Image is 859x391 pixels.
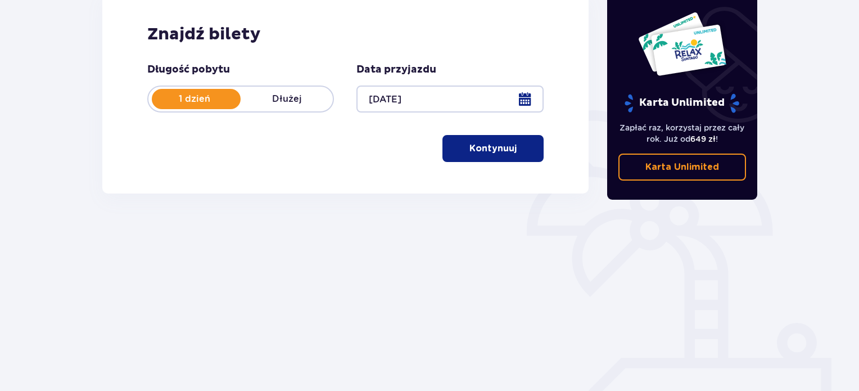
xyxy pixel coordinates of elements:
h2: Znajdź bilety [147,24,544,45]
button: Kontynuuj [442,135,544,162]
span: 649 zł [690,134,716,143]
p: Dłużej [241,93,333,105]
p: Kontynuuj [469,142,517,155]
p: Data przyjazdu [356,63,436,77]
a: Karta Unlimited [618,154,747,181]
p: Karta Unlimited [623,93,740,113]
p: 1 dzień [148,93,241,105]
p: Zapłać raz, korzystaj przez cały rok. Już od ! [618,122,747,145]
p: Długość pobytu [147,63,230,77]
p: Karta Unlimited [645,161,719,173]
